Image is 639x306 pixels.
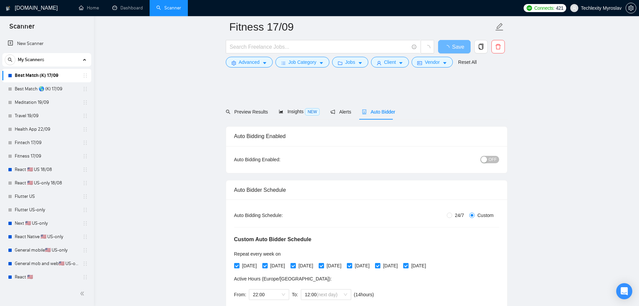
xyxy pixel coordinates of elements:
span: [DATE] [268,262,288,269]
span: folder [338,60,342,65]
span: holder [83,234,88,239]
a: Flutter US-only [15,203,78,217]
span: area-chart [279,109,283,114]
span: 22:00 [253,290,285,300]
span: OFF [489,156,497,163]
span: NEW [305,108,320,116]
span: holder [83,261,88,266]
a: Meditation 19/09 [15,96,78,109]
span: Auto Bidder [362,109,395,115]
a: Health App 22/09 [15,123,78,136]
span: holder [83,100,88,105]
a: General mob and web🇺🇸 US-only - to be done [15,257,78,270]
a: React 🇺🇸 US 18/08 [15,163,78,176]
button: setting [626,3,636,13]
button: barsJob Categorycaret-down [275,57,329,68]
button: delete [491,40,505,53]
div: Open Intercom Messenger [616,283,632,299]
span: [DATE] [352,262,372,269]
span: Repeat every week on [234,251,281,257]
span: [DATE] [324,262,344,269]
span: 12:00 [305,290,347,300]
button: userClientcaret-down [371,57,409,68]
span: holder [83,86,88,92]
h5: Custom Auto Bidder Schedule [234,235,312,244]
span: To: [292,292,298,297]
div: Auto Bidder Schedule [234,180,499,200]
span: Job Category [288,58,316,66]
a: Flutter US [15,190,78,203]
a: Best Match (K) 17/09 [15,69,78,82]
span: [DATE] [409,262,429,269]
span: Active Hours ( Europe/[GEOGRAPHIC_DATA] ): [234,276,332,281]
span: holder [83,154,88,159]
span: holder [83,207,88,213]
a: Fitness 17/09 [15,149,78,163]
span: caret-down [358,60,363,65]
button: copy [474,40,488,53]
span: Advanced [239,58,260,66]
span: holder [83,221,88,226]
button: idcardVendorcaret-down [412,57,452,68]
a: New Scanner [8,37,86,50]
a: Fintech 17/09 [15,136,78,149]
button: search [5,54,15,65]
span: Client [384,58,396,66]
a: Best Match 🌎 (K) 17/09 [15,82,78,96]
input: Search Freelance Jobs... [230,43,409,51]
span: Alerts [330,109,351,115]
span: holder [83,274,88,280]
span: setting [626,5,636,11]
span: (next day) [317,292,337,297]
span: ( 14 hours) [354,292,374,297]
span: holder [83,180,88,186]
li: New Scanner [2,37,91,50]
span: search [5,57,15,62]
span: user [572,6,577,10]
span: 421 [556,4,563,12]
span: caret-down [398,60,403,65]
span: caret-down [319,60,324,65]
a: setting [626,5,636,11]
span: holder [83,127,88,132]
span: search [226,110,230,114]
span: holder [83,73,88,78]
span: idcard [417,60,422,65]
span: holder [83,194,88,199]
a: Reset All [458,58,477,66]
a: searchScanner [156,5,181,11]
span: setting [231,60,236,65]
img: upwork-logo.png [527,5,532,11]
span: info-circle [412,45,416,49]
span: holder [83,113,88,119]
a: Travel 19/09 [15,109,78,123]
img: logo [6,3,10,14]
span: My Scanners [18,53,44,67]
span: [DATE] [296,262,316,269]
div: Auto Bidding Schedule: [234,212,322,219]
span: robot [362,110,367,114]
a: General mobile🇺🇸 US-only [15,244,78,257]
span: edit [495,23,504,31]
span: delete [492,44,504,50]
span: user [377,60,381,65]
span: [DATE] [239,262,260,269]
span: caret-down [442,60,447,65]
span: double-left [80,290,87,297]
a: React 🇺🇸 US-only 18/08 [15,176,78,190]
span: holder [83,248,88,253]
span: bars [281,60,286,65]
span: Connects: [534,4,554,12]
span: From: [234,292,247,297]
button: settingAdvancedcaret-down [226,57,273,68]
button: Save [438,40,471,53]
span: holder [83,140,88,145]
a: React 🇺🇸 [15,270,78,284]
span: Preview Results [226,109,268,115]
span: notification [330,110,335,114]
span: loading [444,45,452,50]
div: Auto Bidding Enabled: [234,156,322,163]
span: holder [83,167,88,172]
a: dashboardDashboard [112,5,143,11]
span: copy [475,44,487,50]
